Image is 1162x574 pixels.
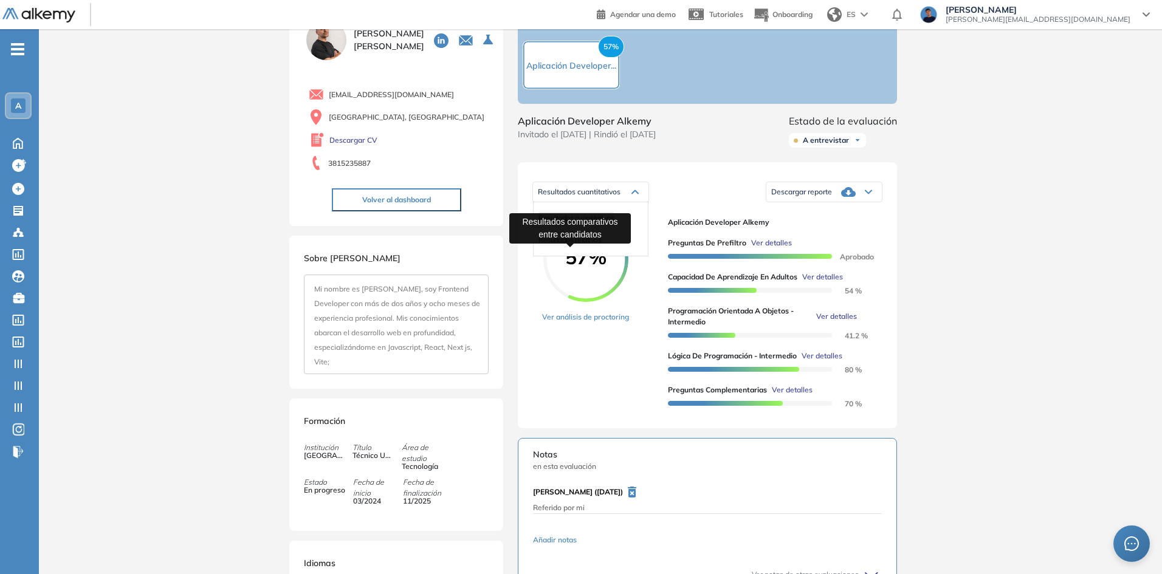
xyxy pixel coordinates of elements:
span: Aplicación Developer Alkemy [668,217,873,228]
img: arrow [861,12,868,17]
button: Ver detalles [797,272,843,282]
span: Agendar una demo [610,10,676,19]
span: 57% [543,247,628,267]
img: Logo [2,8,75,23]
span: Tecnología [402,461,443,472]
span: Ver detalles [816,311,857,322]
button: Onboarding [753,2,813,28]
span: Fecha de finalización [403,477,452,499]
span: [GEOGRAPHIC_DATA], [GEOGRAPHIC_DATA] [329,112,484,123]
span: Idiomas [304,558,335,569]
span: Programación Orientada a Objetos - Intermedio [668,306,811,327]
img: Ícono de flecha [854,137,861,144]
span: Aprobado [830,252,874,261]
span: Institución [304,442,352,453]
div: Resultados comparativos entre candidatos [509,213,631,244]
span: Fecha de inicio [353,477,402,499]
span: 03/2024 [353,496,394,507]
span: message [1124,536,1140,552]
a: Descargar CV [329,135,377,146]
a: Ver análisis de proctoring [542,312,629,323]
span: [PERSON_NAME] [PERSON_NAME] [354,27,424,53]
span: Lógica de Programación - Intermedio [668,350,797,361]
span: 80 % [830,365,862,374]
span: Formación [304,415,345,426]
span: 41.2 % [830,331,868,340]
span: Ver detalles [751,237,792,248]
span: ES [847,9,856,20]
span: [PERSON_NAME][EMAIL_ADDRESS][DOMAIN_NAME] [946,15,1130,24]
span: Resultados cuantitativos [538,187,621,196]
span: Descargar reporte [771,187,832,197]
span: Preguntas de Prefiltro [668,237,746,248]
span: Ver detalles [802,272,843,282]
span: Invitado el [DATE] | Rindió el [DATE] [518,128,656,141]
span: en esta evaluación [533,461,882,472]
p: Referido por mi [533,502,882,513]
span: Notas [533,448,882,461]
span: 70 % [830,399,862,408]
span: 54 % [830,286,862,295]
span: [GEOGRAPHIC_DATA] [304,450,345,461]
span: Sobre [PERSON_NAME] [304,253,401,264]
button: Ver detalles [746,237,792,248]
span: Aplicación Developer Alkemy [518,114,656,128]
button: Volver al dashboard [332,188,461,211]
span: Aplicación Developer... [526,60,616,71]
span: Título [352,442,401,453]
a: Agendar una demo [597,6,676,21]
span: Técnico Universitario en Programación [352,450,394,461]
i: - [11,48,24,50]
span: Área de estudio [402,442,450,464]
span: Capacidad de Aprendizaje en Adultos [668,272,797,282]
img: PROFILE_MENU_LOGO_USER [304,18,349,63]
span: Estado de la evaluación [789,114,897,128]
span: Ver detalles [772,384,813,395]
span: Tutoriales [709,10,743,19]
span: A entrevistar [803,135,849,145]
button: Ver detalles [797,350,842,361]
span: 57% [598,36,624,58]
button: Añadir notas [533,520,882,560]
span: 11/2025 [403,496,444,507]
img: world [827,7,842,22]
button: Seleccione la evaluación activa [478,29,500,51]
button: Ver detalles [811,311,857,322]
span: Estado [304,477,352,488]
button: Ver detalles [767,384,813,395]
span: Añadir notas [533,535,577,545]
span: 3815235887 [328,158,371,169]
span: Ver detalles [802,350,842,361]
span: [PERSON_NAME] [946,5,1130,15]
span: Onboarding [772,10,813,19]
span: [PERSON_NAME] ([DATE]) [533,487,623,497]
span: [EMAIL_ADDRESS][DOMAIN_NAME] [329,89,454,100]
span: Mi nombre es [PERSON_NAME], soy Frontend Developer con más de dos años y ocho meses de experienci... [314,284,480,366]
span: En progreso [304,485,345,496]
span: Preguntas complementarias [668,384,767,395]
span: A [15,101,21,111]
